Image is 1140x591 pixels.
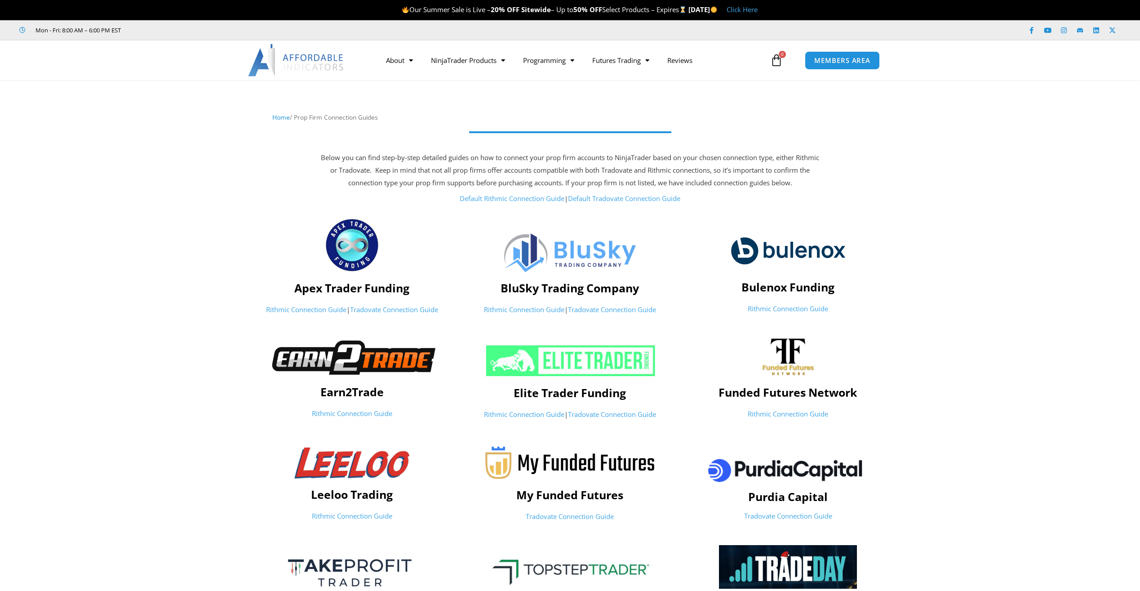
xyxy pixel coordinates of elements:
nav: Breadcrumb [272,112,868,123]
nav: Menu [377,50,768,71]
img: 🔥 [402,6,409,13]
p: | [466,408,674,421]
img: Earn2TradeNB | Affordable Indicators – NinjaTrader [261,339,443,376]
a: Rithmic Connection Guide [266,305,346,314]
span: MEMBERS AREA [814,57,870,64]
img: LogoAI | Affordable Indicators – NinjaTrader [248,44,345,76]
p: | [466,304,674,316]
strong: [DATE] [688,5,718,14]
img: channels4_profile | Affordable Indicators – NinjaTrader [762,338,814,376]
h4: My Funded Futures [466,488,674,501]
strong: 50% OFF [573,5,602,14]
a: 0 [757,47,796,73]
a: NinjaTrader Products [422,50,514,71]
a: Rithmic Connection Guide [484,410,564,419]
img: ⌛ [679,6,686,13]
a: Tradovate Connection Guide [350,305,438,314]
a: Programming [514,50,583,71]
a: Tradovate Connection Guide [568,410,656,419]
a: Tradovate Connection Guide [744,511,832,520]
h4: Purdia Capital [683,490,892,503]
a: Click Here [727,5,758,14]
img: apex_Logo1 | Affordable Indicators – NinjaTrader [325,218,379,273]
p: Below you can find step-by-step detailed guides on how to connect your prop firm accounts to Ninj... [319,152,822,189]
a: MEMBERS AREA [805,51,880,70]
span: Mon - Fri: 8:00 AM – 6:00 PM EST [33,25,121,36]
a: Rithmic Connection Guide [748,304,828,313]
p: | [248,304,457,316]
h4: Elite Trader Funding [466,386,674,399]
p: | [319,193,822,205]
a: Rithmic Connection Guide [484,305,564,314]
a: Reviews [658,50,701,71]
img: TopStepTrader-Review-1 | Affordable Indicators – NinjaTrader [482,552,658,587]
img: 🌞 [710,6,717,13]
a: Tradovate Connection Guide [568,305,656,314]
a: About [377,50,422,71]
a: Default Tradovate Connection Guide [568,194,680,203]
span: Our Summer Sale is Live – – Up to Select Products – Expires [402,5,688,14]
iframe: Customer reviews powered by Trustpilot [133,26,268,35]
h4: Funded Futures Network [683,385,892,399]
a: Rithmic Connection Guide [312,409,392,418]
img: Logo | Affordable Indicators – NinjaTrader [504,233,636,272]
img: logo-2 | Affordable Indicators – NinjaTrader [731,230,846,271]
h4: BluSky Trading Company [466,281,674,295]
a: Default Rithmic Connection Guide [460,194,564,203]
strong: Sitewide [521,5,551,14]
a: Home [272,113,290,121]
img: pc | Affordable Indicators – NinjaTrader [700,447,876,492]
h4: Earn2Trade [248,385,457,398]
strong: 20% OFF [491,5,519,14]
a: Futures Trading [583,50,658,71]
img: Leeloologo-1-1-1024x278-1-300x81 | Affordable Indicators – NinjaTrader [294,448,409,479]
a: Rithmic Connection Guide [748,409,828,418]
img: Screenshot 2025-01-06 145633 | Affordable Indicators – NinjaTrader [719,545,857,588]
span: 0 [779,51,786,58]
h4: Bulenox Funding [683,280,892,294]
h4: Apex Trader Funding [248,281,457,295]
a: Rithmic Connection Guide [312,511,392,520]
h4: Leeloo Trading [248,488,457,501]
a: Tradovate Connection Guide [526,512,614,521]
img: Myfundedfutures-logo-22 | Affordable Indicators – NinjaTrader [485,447,655,479]
img: ETF 2024 NeonGrn 1 | Affordable Indicators – NinjaTrader [484,345,656,377]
